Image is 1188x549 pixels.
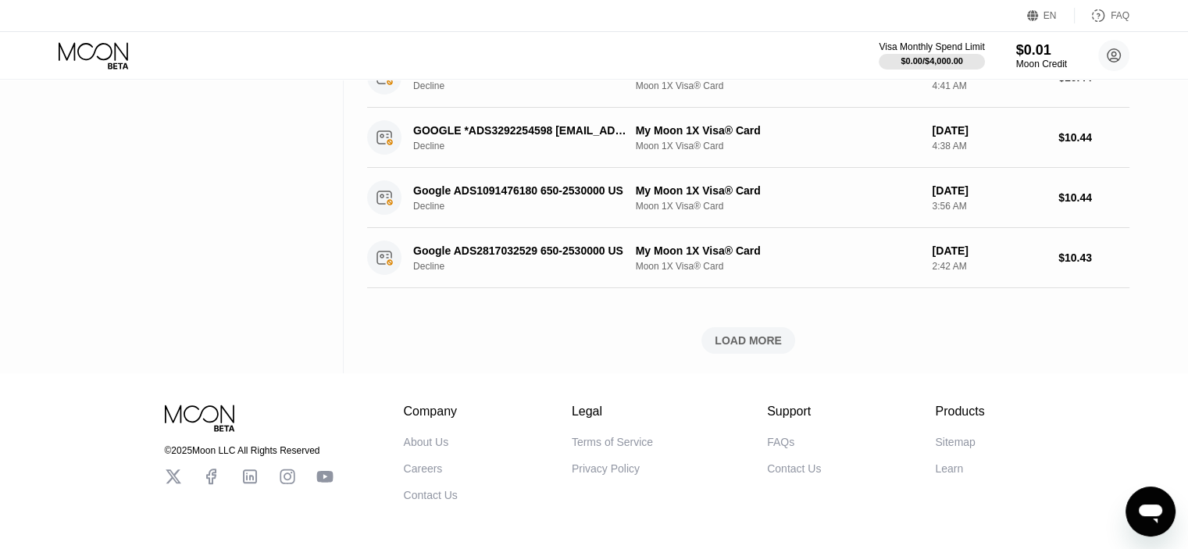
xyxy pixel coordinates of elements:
[367,108,1129,168] div: GOOGLE *ADS3292254598 [EMAIL_ADDRESS]DeclineMy Moon 1X Visa® CardMoon 1X Visa® Card[DATE]4:38 AM$...
[636,124,920,137] div: My Moon 1X Visa® Card
[636,201,920,212] div: Moon 1X Visa® Card
[404,489,458,501] div: Contact Us
[901,56,963,66] div: $0.00 / $4,000.00
[572,462,640,475] div: Privacy Policy
[935,462,963,475] div: Learn
[636,80,920,91] div: Moon 1X Visa® Card
[1016,42,1067,70] div: $0.01Moon Credit
[1058,191,1129,204] div: $10.44
[767,436,794,448] div: FAQs
[404,462,443,475] div: Careers
[935,405,984,419] div: Products
[367,228,1129,288] div: Google ADS2817032529 650-2530000 USDeclineMy Moon 1X Visa® CardMoon 1X Visa® Card[DATE]2:42 AM$10.43
[404,436,449,448] div: About Us
[932,184,1046,197] div: [DATE]
[935,436,975,448] div: Sitemap
[413,244,627,257] div: Google ADS2817032529 650-2530000 US
[367,168,1129,228] div: Google ADS1091476180 650-2530000 USDeclineMy Moon 1X Visa® CardMoon 1X Visa® Card[DATE]3:56 AM$10.44
[1058,251,1129,264] div: $10.43
[413,80,644,91] div: Decline
[932,124,1046,137] div: [DATE]
[1027,8,1075,23] div: EN
[413,261,644,272] div: Decline
[367,327,1129,354] div: LOAD MORE
[767,405,821,419] div: Support
[715,333,782,348] div: LOAD MORE
[1016,42,1067,59] div: $0.01
[572,436,653,448] div: Terms of Service
[165,445,334,456] div: © 2025 Moon LLC All Rights Reserved
[1075,8,1129,23] div: FAQ
[879,41,984,70] div: Visa Monthly Spend Limit$0.00/$4,000.00
[1058,131,1129,144] div: $10.44
[932,201,1046,212] div: 3:56 AM
[413,201,644,212] div: Decline
[1126,487,1176,537] iframe: Button to launch messaging window
[767,462,821,475] div: Contact Us
[413,124,627,137] div: GOOGLE *ADS3292254598 [EMAIL_ADDRESS]
[1016,59,1067,70] div: Moon Credit
[413,141,644,152] div: Decline
[404,405,458,419] div: Company
[636,141,920,152] div: Moon 1X Visa® Card
[1044,10,1057,21] div: EN
[879,41,984,52] div: Visa Monthly Spend Limit
[413,184,627,197] div: Google ADS1091476180 650-2530000 US
[932,261,1046,272] div: 2:42 AM
[932,141,1046,152] div: 4:38 AM
[636,261,920,272] div: Moon 1X Visa® Card
[636,184,920,197] div: My Moon 1X Visa® Card
[572,405,653,419] div: Legal
[1111,10,1129,21] div: FAQ
[932,244,1046,257] div: [DATE]
[636,244,920,257] div: My Moon 1X Visa® Card
[932,80,1046,91] div: 4:41 AM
